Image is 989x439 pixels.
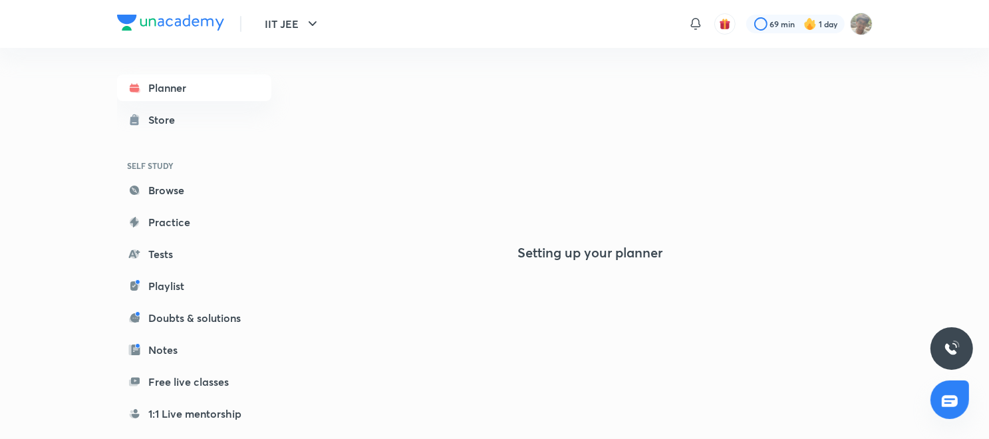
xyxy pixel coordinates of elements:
img: Company Logo [117,15,224,31]
a: Notes [117,337,271,363]
a: Free live classes [117,368,271,395]
a: Store [117,106,271,133]
img: ttu [944,341,960,357]
img: streak [803,17,817,31]
a: Playlist [117,273,271,299]
a: Practice [117,209,271,235]
div: Store [149,112,184,128]
a: Browse [117,177,271,204]
button: IIT JEE [257,11,329,37]
a: Doubts & solutions [117,305,271,331]
a: Tests [117,241,271,267]
a: 1:1 Live mentorship [117,400,271,427]
a: Company Logo [117,15,224,34]
img: Shashwat Mathur [850,13,873,35]
a: Planner [117,74,271,101]
img: avatar [719,18,731,30]
h6: SELF STUDY [117,154,271,177]
h4: Setting up your planner [518,245,663,261]
button: avatar [714,13,736,35]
